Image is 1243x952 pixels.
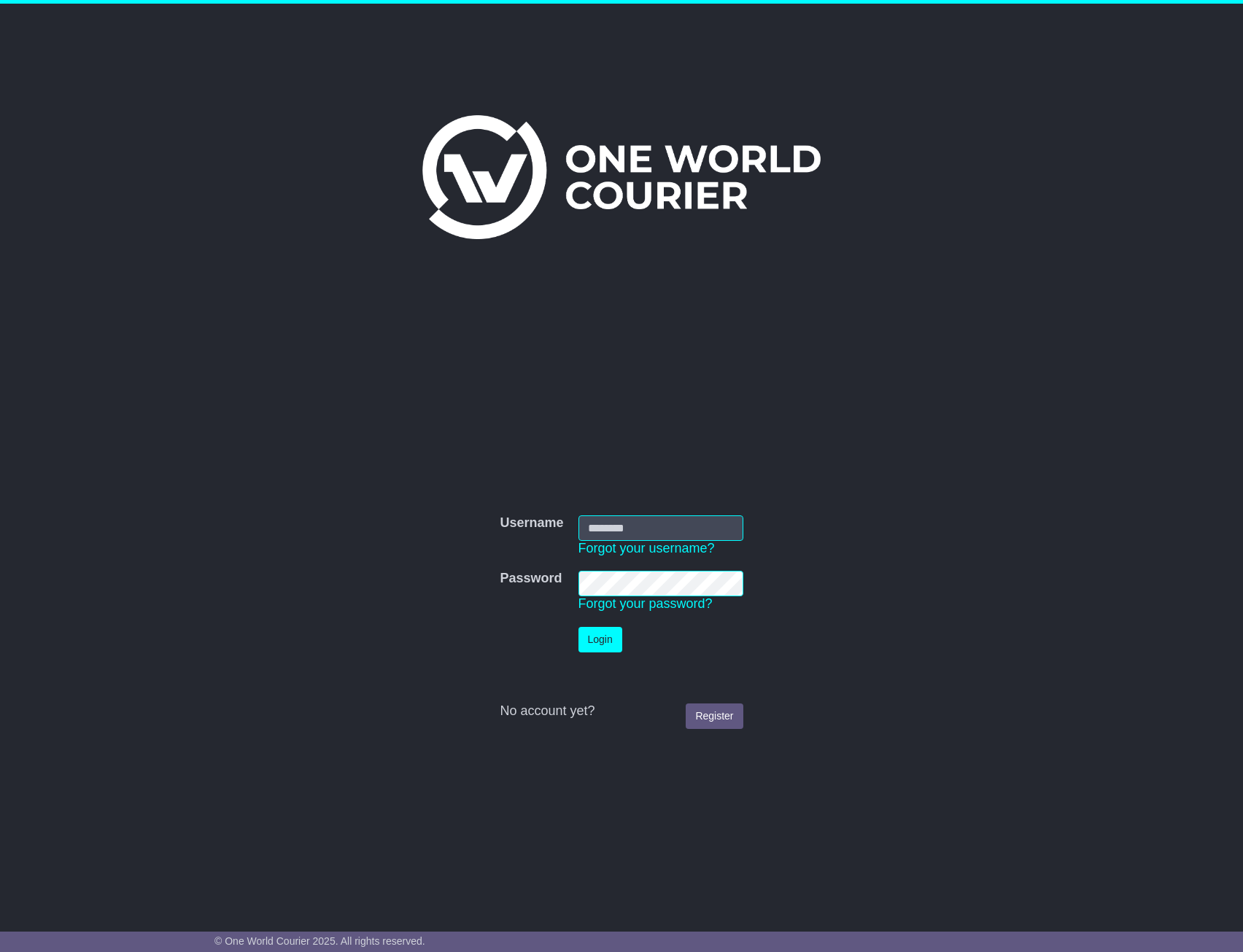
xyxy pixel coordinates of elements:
[500,515,563,531] label: Username
[686,703,743,729] a: Register
[422,115,821,239] img: One World
[500,703,743,719] div: No account yet?
[500,571,562,587] label: Password
[578,596,713,611] a: Forgot your password?
[578,541,715,555] a: Forgot your username?
[214,935,425,947] span: © One World Courier 2025. All rights reserved.
[578,627,622,652] button: Login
